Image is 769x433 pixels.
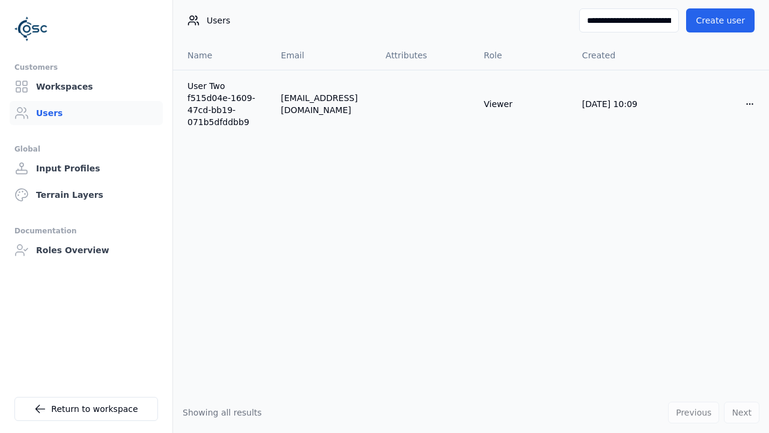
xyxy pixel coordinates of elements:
a: Workspaces [10,75,163,99]
th: Created [573,41,671,70]
div: Customers [14,60,158,75]
a: Input Profiles [10,156,163,180]
div: [EMAIL_ADDRESS][DOMAIN_NAME] [281,92,366,116]
div: [DATE] 10:09 [582,98,661,110]
div: Documentation [14,224,158,238]
th: Role [474,41,573,70]
a: Roles Overview [10,238,163,262]
div: Viewer [484,98,563,110]
th: Email [272,41,376,70]
a: User Two f515d04e-1609-47cd-bb19-071b5dfddbb9 [187,80,262,128]
span: Showing all results [183,408,262,417]
th: Attributes [376,41,475,70]
a: Return to workspace [14,397,158,421]
div: Global [14,142,158,156]
button: Create user [686,8,755,32]
span: Users [207,14,230,26]
a: Users [10,101,163,125]
th: Name [173,41,272,70]
a: Terrain Layers [10,183,163,207]
img: Logo [14,12,48,46]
